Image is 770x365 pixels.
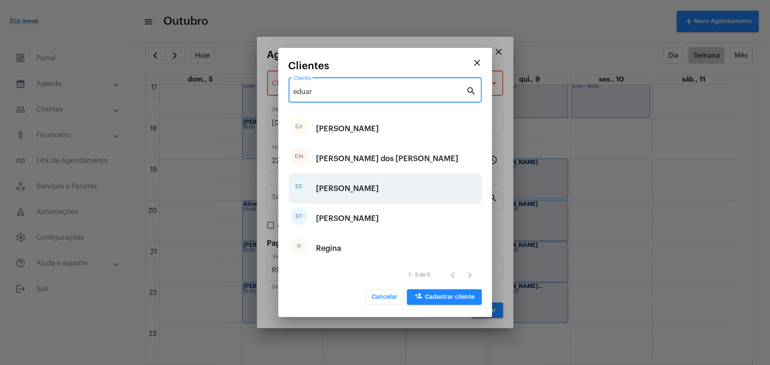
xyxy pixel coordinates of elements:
div: [PERSON_NAME] [316,176,379,201]
span: Clientes [289,60,330,71]
div: [PERSON_NAME] [316,116,379,141]
div: EF [291,208,308,225]
mat-icon: person_add [414,292,424,302]
input: Pesquisar cliente [294,88,466,96]
mat-icon: search [466,85,477,96]
button: Cadastrar cliente [407,289,482,305]
button: Próxima página [461,267,478,284]
button: Cancelar [365,289,405,305]
div: [PERSON_NAME] dos [PERSON_NAME] [316,146,459,171]
span: Cancelar [372,294,398,300]
div: Regina [316,235,342,261]
div: [PERSON_NAME] [316,206,379,231]
span: Cadastrar cliente [414,294,475,300]
button: Página anterior [444,267,461,284]
div: 1 - 5 de 5 [409,272,431,278]
div: R [291,238,308,255]
div: EM [291,148,308,165]
div: EA [291,118,308,135]
mat-icon: close [472,58,483,68]
div: EE [291,178,308,195]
